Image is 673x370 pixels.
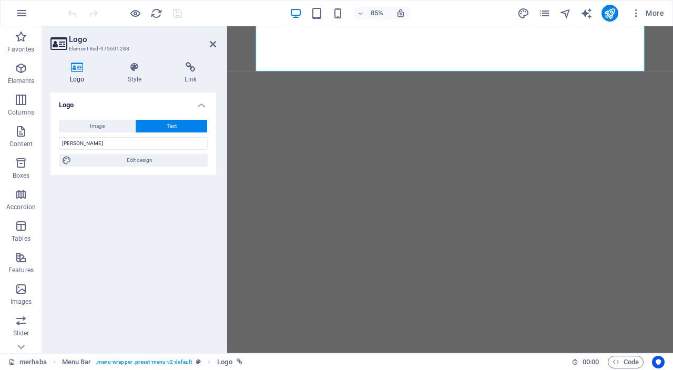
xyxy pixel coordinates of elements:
[69,35,216,44] h2: Logo
[196,359,201,365] i: This element is a customizable preset
[627,5,668,22] button: More
[8,266,34,274] p: Features
[13,329,29,337] p: Slider
[538,7,550,19] i: Pages (Ctrl+Alt+S)
[8,356,47,368] a: Click to cancel selection. Double-click to open Pages
[631,8,664,18] span: More
[8,77,35,85] p: Elements
[217,356,232,368] span: Click to select. Double-click to edit
[69,44,195,54] h3: Element #ed-975601288
[75,154,205,167] span: Edit design
[590,358,592,366] span: :
[237,359,242,365] i: This element is linked
[11,297,32,306] p: Images
[8,108,34,117] p: Columns
[12,234,30,243] p: Tables
[396,8,405,18] i: On resize automatically adjust zoom level to fit chosen device.
[165,62,216,84] h4: Link
[353,7,390,19] button: 85%
[59,154,208,167] button: Edit design
[580,7,593,19] button: text_generator
[580,7,593,19] i: AI Writer
[517,7,530,19] button: design
[369,7,385,19] h6: 85%
[652,356,665,368] button: Usercentrics
[167,120,177,132] span: Text
[9,140,33,148] p: Content
[59,137,208,150] input: Company name
[601,5,618,22] button: publish
[572,356,599,368] h6: Session time
[559,7,572,19] button: navigator
[50,92,216,111] h4: Logo
[108,62,166,84] h4: Style
[613,356,639,368] span: Code
[62,356,91,368] span: Click to select. Double-click to edit
[538,7,551,19] button: pages
[150,7,162,19] button: reload
[559,7,572,19] i: Navigator
[517,7,529,19] i: Design (Ctrl+Alt+Y)
[150,7,162,19] i: Reload page
[50,62,108,84] h4: Logo
[13,171,30,180] p: Boxes
[608,356,644,368] button: Code
[6,203,36,211] p: Accordion
[604,7,616,19] i: Publish
[129,7,141,19] button: Click here to leave preview mode and continue editing
[7,45,34,54] p: Favorites
[62,356,242,368] nav: breadcrumb
[136,120,207,132] button: Text
[90,120,105,132] span: Image
[96,356,192,368] span: . menu-wrapper .preset-menu-v2-default
[583,356,599,368] span: 00 00
[59,120,135,132] button: Image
